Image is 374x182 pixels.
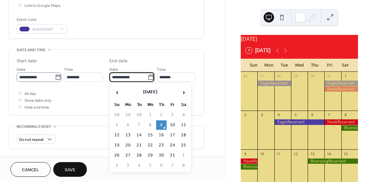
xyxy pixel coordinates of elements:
div: 12 [293,151,298,156]
div: 7 [326,113,331,117]
div: EagleReserved [274,119,325,125]
div: 27 [259,74,264,79]
a: Cancel [10,162,51,177]
td: 5 [145,161,155,170]
td: 5 [112,120,122,130]
div: End date [109,58,128,65]
span: Do not repeat [19,136,44,144]
span: Time [157,66,166,73]
td: 8 [178,161,189,170]
span: All day [24,90,36,97]
span: Hide end time [24,104,49,111]
td: 1 [178,151,189,160]
th: We [145,100,155,110]
div: Mon [261,59,277,72]
div: EagleReserved [257,81,291,86]
td: 29 [145,151,155,160]
th: Mo [123,100,133,110]
span: Link to Google Maps [24,2,60,9]
td: 18 [178,130,189,140]
div: 31 [326,74,331,79]
th: Th [156,100,167,110]
td: 3 [123,161,133,170]
span: Date and time [17,47,46,53]
td: 26 [112,151,122,160]
div: 4 [276,113,281,117]
th: Su [112,100,122,110]
td: 30 [134,110,144,120]
td: 12 [112,130,122,140]
div: 29 [293,74,298,79]
th: Tu [134,100,144,110]
div: [DATE] [241,35,358,43]
div: HawkReserved [324,119,358,125]
td: 28 [134,151,144,160]
th: [DATE] [123,85,178,99]
div: 5 [293,113,298,117]
div: 1 [343,74,348,79]
td: 27 [123,151,133,160]
span: Save [65,167,75,174]
span: Date [109,66,118,73]
td: 13 [123,130,133,140]
div: 6 [310,113,315,117]
span: Date [17,66,25,73]
td: 21 [134,141,144,150]
span: Recurring event [17,123,51,130]
td: 6 [123,120,133,130]
span: #43329AFF [32,26,57,33]
div: RiversongReserved [308,159,358,164]
td: 2 [156,110,167,120]
div: 9 [243,151,248,156]
div: Fri [322,59,338,72]
div: 30 [310,74,315,79]
td: 4 [178,110,189,120]
div: RiversongReserved [341,125,358,131]
div: 10 [259,151,264,156]
td: 24 [167,141,178,150]
div: 13 [310,151,315,156]
td: 8 [145,120,155,130]
td: 2 [112,161,122,170]
td: 17 [167,130,178,140]
td: 31 [167,151,178,160]
td: 3 [167,110,178,120]
th: Fr [167,100,178,110]
td: 23 [156,141,167,150]
span: Show date only [24,97,51,104]
div: 3 [259,113,264,117]
td: 19 [112,141,122,150]
td: 30 [156,151,167,160]
td: 16 [156,130,167,140]
td: 9 [156,120,167,130]
button: Save [53,162,87,177]
span: Cancel [22,167,39,174]
div: 14 [326,151,331,156]
div: 2 [243,113,248,117]
div: HawkReserved [324,86,358,92]
td: 4 [134,161,144,170]
div: 28 [276,74,281,79]
td: 20 [123,141,133,150]
td: 29 [123,110,133,120]
div: Thu [307,59,322,72]
div: 11 [276,151,281,156]
div: 26 [243,74,248,79]
div: HawkReserved [241,159,257,164]
td: 7 [134,120,144,130]
td: 11 [178,120,189,130]
td: 6 [156,161,167,170]
div: Event color [17,16,66,23]
td: 14 [134,130,144,140]
td: 7 [167,161,178,170]
span: › [179,86,188,99]
div: Wed [292,59,307,72]
td: 15 [145,130,155,140]
td: 25 [178,141,189,150]
span: ‹ [112,86,122,99]
div: EagleReserved [324,81,358,86]
td: 10 [167,120,178,130]
div: 15 [343,151,348,156]
div: Sat [337,59,353,72]
td: 22 [145,141,155,150]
